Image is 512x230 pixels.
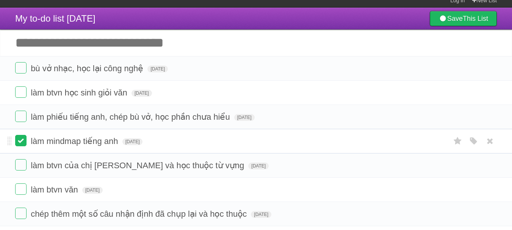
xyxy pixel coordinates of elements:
[463,15,488,22] b: This List
[132,90,152,97] span: [DATE]
[15,86,27,98] label: Done
[31,209,249,219] span: chép thêm một số câu nhận định đã chụp lại và học thuộc
[15,159,27,171] label: Done
[31,185,80,194] span: làm btvn văn
[15,13,96,23] span: My to-do list [DATE]
[82,187,103,194] span: [DATE]
[234,114,255,121] span: [DATE]
[31,88,129,97] span: làm btvn học sinh giỏi văn
[15,62,27,74] label: Done
[15,111,27,122] label: Done
[248,163,269,169] span: [DATE]
[122,138,143,145] span: [DATE]
[147,66,168,72] span: [DATE]
[31,136,120,146] span: làm mindmap tiếng anh
[15,135,27,146] label: Done
[430,11,497,26] a: SaveThis List
[31,161,246,170] span: làm btvn của chị [PERSON_NAME] và học thuộc từ vựng
[31,112,232,122] span: làm phiếu tiếng anh, chép bù vở, học phần chưa hiểu
[31,64,145,73] span: bù vở nhạc, học lại công nghệ
[15,208,27,219] label: Done
[451,135,465,147] label: Star task
[15,183,27,195] label: Done
[251,211,271,218] span: [DATE]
